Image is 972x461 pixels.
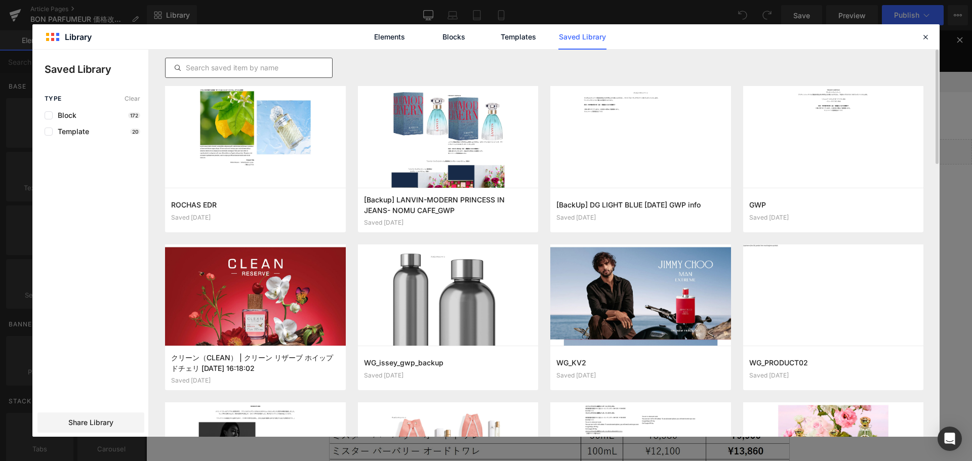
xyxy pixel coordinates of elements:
[95,47,104,56] img: Icon_ShoppingGuide.svg
[171,352,340,373] h3: クリーン（CLEAN） | クリーン リザーブ ホイップドチェリ [DATE] 16:18:02
[688,49,695,55] img: Icon_Heart_Empty.svg
[251,69,325,87] a: 限定品/キット・コフレ
[173,47,228,57] a: お問い合わせ
[53,128,89,136] span: Template
[45,95,62,102] span: Type
[619,68,720,89] input: 検索
[726,72,737,83] img: Icon_Cart.svg
[705,72,716,83] img: Icon_Search.svg
[749,214,918,221] div: Saved [DATE]
[53,111,76,119] span: Block
[749,199,918,210] h3: GWP
[749,372,918,379] div: Saved [DATE]
[556,214,725,221] div: Saved [DATE]
[179,49,185,54] img: Icon_Email.svg
[166,62,332,74] input: Search saved item by name
[168,149,659,172] p: このたび★★★製品について、香水原料、包装材料の高騰、および為替変動の影響に伴い、[DATE]★月★日（★）より価格を改定させていただくことになりました。
[634,47,640,57] img: Icon_User.svg
[364,194,533,215] h3: [Backup] LANVIN-MODERN PRINCESS IN JEANS- NOMU CAFE_GWP
[494,24,542,50] a: Templates
[89,72,170,84] img: ラトリエ デ パルファム 公式オンラインストア
[168,183,659,194] p: ※公式オンラインストアでは、[DATE]★月★日（★）AM10:00より価格改定いたします。
[701,47,731,57] span: お気に入り
[45,62,148,77] p: Saved Library
[364,357,533,368] h3: WG_issey_gwp_backup
[425,69,454,87] a: 最新情報
[646,47,670,57] span: ログイン
[10,10,816,31] p: [全製品対象] ご購入で選べるサンプル2点プレゼント！
[89,94,238,105] nav: breadcrumbs
[130,129,140,135] p: 20
[542,69,591,87] a: ショップリスト
[125,95,140,102] span: Clear
[128,112,140,118] p: 172
[326,22,500,29] a: [PERSON_NAME]休業期間のお届けおよびお問い合わせについて
[168,206,659,217] p: 何卒ご理解の上、引き続きご愛顧賜りますよう宜しくお願い申し上げます。
[749,357,918,368] h3: WG_PRODUCT02
[364,219,533,226] div: Saved [DATE]
[337,69,358,87] a: 新製品
[171,199,340,210] h3: ROCHAS EDR
[89,47,165,57] a: ショッピングガイド
[938,427,962,451] div: Open Intercom Messenger
[89,96,107,103] a: ホーム
[109,96,111,103] span: ›
[466,69,530,87] a: カテゴリーから探す
[558,24,606,50] a: Saved Library
[110,47,165,57] span: ショッピングガイド
[182,69,239,87] a: ブランドから探す
[191,47,228,57] span: お問い合わせ
[430,24,478,50] a: Blocks
[68,417,113,428] span: Share Library
[112,96,238,103] span: ラトリエ デ パルファム 公式オンラインストア
[171,214,340,221] div: Saved [DATE]
[168,229,659,239] p: ＜ ☆☆☆☆☆☆新価格リスト（[DATE]★月★日改定）＞
[364,372,533,379] div: Saved [DATE]
[556,372,725,379] div: Saved [DATE]
[628,47,670,57] a: ログイン
[366,24,414,50] a: Elements
[371,69,413,87] a: ギフトガイド
[556,357,725,368] h3: WG_KV2
[171,377,340,384] div: Saved [DATE]
[556,199,725,210] h3: [BackUp] DG LIGHT BLUE [DATE] GWP info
